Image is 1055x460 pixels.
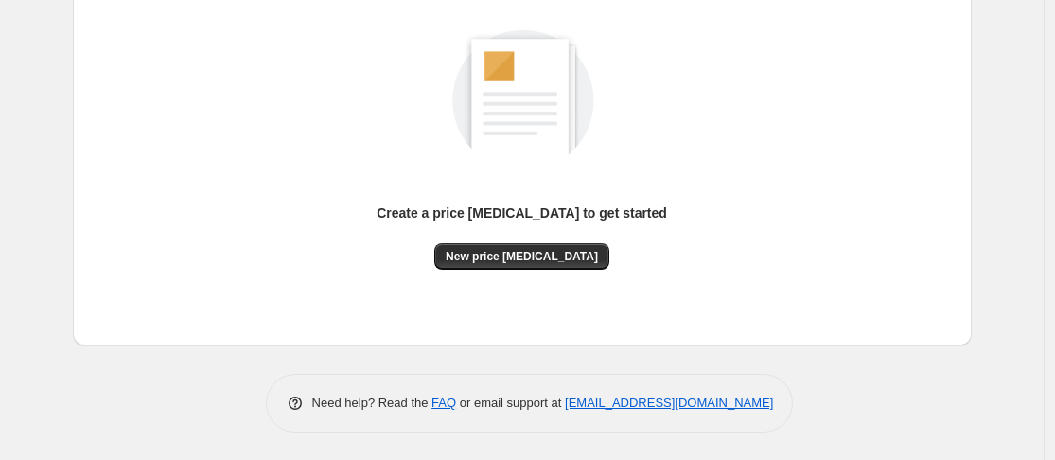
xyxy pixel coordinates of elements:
[565,396,773,410] a: [EMAIL_ADDRESS][DOMAIN_NAME]
[377,203,667,222] p: Create a price [MEDICAL_DATA] to get started
[446,249,598,264] span: New price [MEDICAL_DATA]
[312,396,432,410] span: Need help? Read the
[434,243,609,270] button: New price [MEDICAL_DATA]
[456,396,565,410] span: or email support at
[431,396,456,410] a: FAQ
